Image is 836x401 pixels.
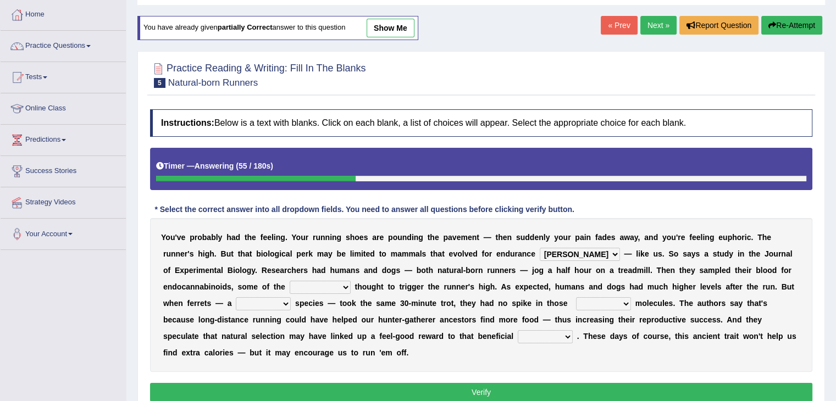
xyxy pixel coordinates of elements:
b: o [163,266,168,275]
b: i [203,249,205,258]
b: i [745,233,747,242]
b: f [168,266,170,275]
b: l [462,249,464,258]
b: o [484,249,489,258]
b: u [335,266,340,275]
b: i [702,233,705,242]
b: h [226,233,231,242]
b: d [505,249,510,258]
b: y [691,249,696,258]
b: i [279,249,281,258]
b: l [290,249,292,258]
b: k [308,249,313,258]
b: t [428,233,430,242]
b: l [240,266,242,275]
b: m [408,249,415,258]
b: r [678,233,680,242]
b: x [180,266,184,275]
b: b [202,233,207,242]
b: p [388,233,393,242]
b: a [630,233,634,242]
b: n [332,233,337,242]
b: n [501,249,506,258]
b: u [170,233,175,242]
b: h [198,249,203,258]
b: o [263,249,268,258]
b: p [575,233,580,242]
b: e [468,249,473,258]
b: h [350,233,355,242]
b: ' [175,233,176,242]
b: ( [236,161,239,170]
b: e [301,249,306,258]
b: i [638,249,640,258]
b: Answering [195,161,234,170]
b: t [250,249,252,258]
b: a [317,266,321,275]
b: r [514,249,517,258]
a: Strategy Videos [1,187,126,215]
button: Report Question [679,16,759,35]
b: n [472,233,477,242]
b: r [195,233,197,242]
b: e [205,266,209,275]
b: S [668,249,673,258]
b: l [272,233,274,242]
b: k [640,249,645,258]
b: u [510,249,515,258]
b: u [653,249,658,258]
b: a [280,266,284,275]
b: u [723,233,728,242]
b: n [539,233,544,242]
b: e [496,249,501,258]
b: p [184,266,189,275]
b: y [634,233,638,242]
b: . [285,233,287,242]
b: r [185,249,187,258]
b: e [267,233,272,242]
b: . [214,249,217,258]
b: l [268,249,270,258]
b: r [377,233,379,242]
b: n [325,233,330,242]
b: o [242,266,247,275]
b: d [724,249,729,258]
b: p [296,249,301,258]
b: d [525,233,530,242]
b: y [729,249,733,258]
b: y [218,233,223,242]
b: h [247,233,252,242]
b: u [315,233,320,242]
b: l [420,249,422,258]
h5: Timer — [156,162,273,170]
b: u [773,249,778,258]
b: d [654,233,658,242]
b: n [522,249,527,258]
b: d [530,233,535,242]
b: T [757,233,762,242]
b: f [595,233,598,242]
b: i [274,233,276,242]
b: B [228,266,233,275]
b: a [704,249,708,258]
b: v [452,233,457,242]
b: c [746,233,751,242]
b: d [602,233,607,242]
b: g [280,233,285,242]
b: n [507,233,512,242]
a: Predictions [1,125,126,152]
a: « Prev [601,16,637,35]
b: t [379,249,382,258]
b: e [607,233,611,242]
b: f [689,233,692,242]
b: t [717,249,719,258]
b: y [328,249,333,258]
b: i [352,249,355,258]
b: t [214,266,217,275]
b: m [354,249,361,258]
b: a [324,249,328,258]
b: p [190,233,195,242]
b: h [498,233,503,242]
b: ' [187,249,189,258]
b: l [350,249,352,258]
